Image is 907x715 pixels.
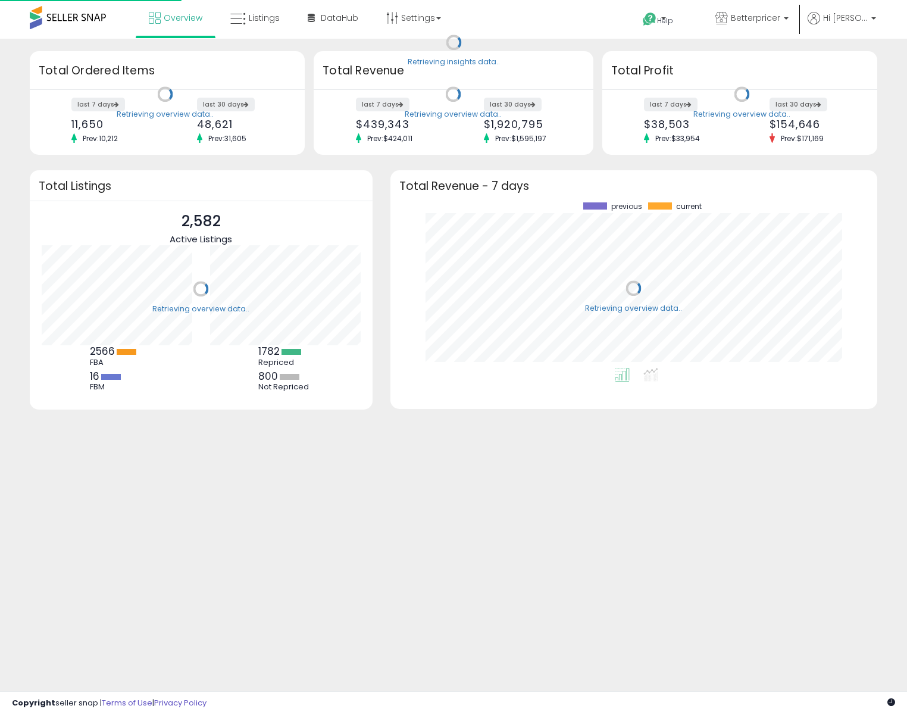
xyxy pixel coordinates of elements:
div: Retrieving overview data.. [693,109,790,120]
span: Betterpricer [731,12,780,24]
span: Overview [164,12,202,24]
div: Retrieving overview data.. [585,303,682,314]
span: Hi [PERSON_NAME] [823,12,868,24]
div: Retrieving overview data.. [117,109,214,120]
div: Retrieving overview data.. [405,109,502,120]
a: Hi [PERSON_NAME] [808,12,876,39]
i: Get Help [642,12,657,27]
a: Help [633,3,696,39]
div: Retrieving overview data.. [152,304,249,314]
span: Listings [249,12,280,24]
span: Help [657,15,673,26]
span: DataHub [321,12,358,24]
